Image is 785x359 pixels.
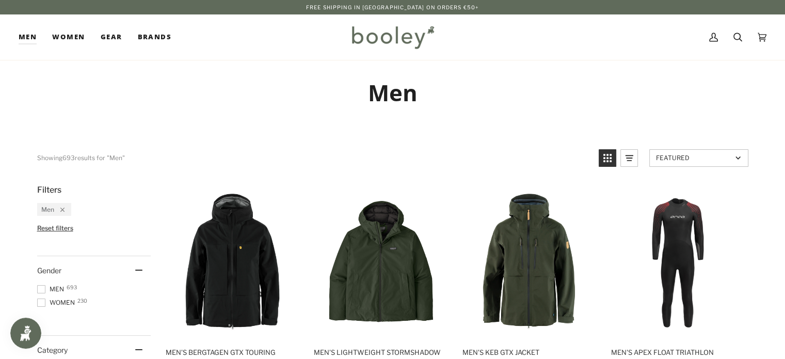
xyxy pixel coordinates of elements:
[599,149,616,167] a: View grid mode
[44,14,92,60] a: Women
[312,194,449,331] img: Patagonia Men's Lightweight Stormshadow Jacket Old Growth Green - Booley Galway
[37,266,61,275] span: Gender
[67,285,77,290] span: 693
[130,14,179,60] a: Brands
[10,318,41,349] iframe: Button to open loyalty program pop-up
[620,149,638,167] a: View list mode
[656,154,732,162] span: Featured
[19,32,37,42] span: Men
[37,149,125,167] div: Showing results for "Men"
[93,14,130,60] a: Gear
[37,285,67,294] span: Men
[306,3,479,11] p: Free Shipping in [GEOGRAPHIC_DATA] on Orders €50+
[461,194,598,331] img: Fjallraven Men's Keb GTX Jacket Deep Forest - Booley Galway
[37,224,151,232] li: Reset filters
[164,194,301,331] img: Fjallraven Men's Bergtagen GTX Touring Jacket Black - Booley Galway
[347,22,438,52] img: Booley
[77,298,87,303] span: 230
[62,154,75,162] b: 693
[37,298,78,307] span: Women
[137,32,171,42] span: Brands
[37,185,61,195] span: Filters
[19,14,44,60] a: Men
[609,194,746,331] img: Orca Men's Apex Float Triathlon Wetsuit Black / Red - Booley Galway
[462,348,596,357] span: Men's Keb GTX Jacket
[37,224,73,232] span: Reset filters
[101,32,122,42] span: Gear
[649,149,748,167] a: Sort options
[41,206,54,213] span: Men
[37,346,68,354] span: Category
[52,32,85,42] span: Women
[54,206,65,213] div: Remove filter: Men
[37,79,748,107] h1: Men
